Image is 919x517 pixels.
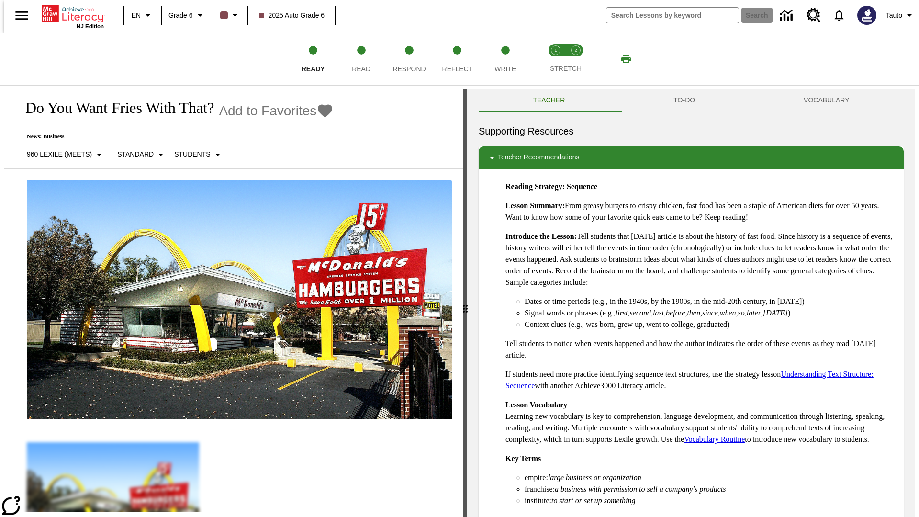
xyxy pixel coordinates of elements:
em: when [720,309,736,317]
span: Tauto [886,11,902,21]
strong: Key Terms [505,454,541,462]
em: so [738,309,745,317]
p: Teacher Recommendations [498,152,579,164]
p: If students need more practice identifying sequence text structures, use the strategy lesson with... [505,369,896,392]
div: Instructional Panel Tabs [479,89,904,112]
a: Notifications [827,3,852,28]
em: a business with permission to sell a company's products [555,485,726,493]
span: STRETCH [550,65,582,72]
em: large business or organization [548,473,641,482]
a: Resource Center, Will open in new tab [801,2,827,28]
span: Reflect [442,65,473,73]
em: last [653,309,664,317]
li: Dates or time periods (e.g., in the 1940s, by the 1900s, in the mid-20th century, in [DATE]) [525,296,896,307]
em: second [630,309,651,317]
p: From greasy burgers to crispy chicken, fast food has been a staple of American diets for over 50 ... [505,200,896,223]
span: Read [352,65,370,73]
button: Select Student [170,146,227,163]
button: Class color is dark brown. Change class color [216,7,245,24]
button: Add to Favorites - Do You Want Fries With That? [219,102,334,119]
img: Avatar [857,6,876,25]
button: Read step 2 of 5 [333,33,389,85]
button: Teacher [479,89,619,112]
li: institute: [525,495,896,506]
h6: Supporting Resources [479,124,904,139]
img: One of the first McDonald's stores, with the iconic red sign and golden arches. [27,180,452,419]
p: News: Business [15,133,334,140]
span: Grade 6 [168,11,193,21]
li: empire: [525,472,896,483]
button: Reflect step 4 of 5 [429,33,485,85]
a: Vocabulary Routine [684,435,745,443]
p: Standard [117,149,154,159]
strong: Sequence [567,182,597,191]
input: search field [606,8,739,23]
button: Profile/Settings [882,7,919,24]
p: Tell students to notice when events happened and how the author indicates the order of these even... [505,338,896,361]
button: Stretch Read step 1 of 2 [542,33,570,85]
span: Ready [302,65,325,73]
button: Ready step 1 of 5 [285,33,341,85]
strong: Introduce the Lesson: [505,232,577,240]
em: to start or set up something [551,496,636,505]
a: Understanding Text Structure: Sequence [505,370,874,390]
div: activity [467,89,915,517]
h1: Do You Want Fries With That? [15,99,214,117]
div: reading [4,89,463,512]
strong: Lesson Summary: [505,202,565,210]
span: EN [132,11,141,21]
span: Write [494,65,516,73]
em: first [616,309,628,317]
p: 960 Lexile (Meets) [27,149,92,159]
span: NJ Edition [77,23,104,29]
em: since [702,309,718,317]
li: Signal words or phrases (e.g., , , , , , , , , , ) [525,307,896,319]
text: 2 [574,48,577,53]
em: before [666,309,685,317]
em: later [747,309,761,317]
em: [DATE] [763,309,788,317]
p: Students [174,149,210,159]
text: 1 [554,48,557,53]
button: VOCABULARY [750,89,904,112]
button: TO-DO [619,89,750,112]
p: Tell students that [DATE] article is about the history of fast food. Since history is a sequence ... [505,231,896,288]
button: Grade: Grade 6, Select a grade [165,7,210,24]
button: Print [611,50,641,67]
button: Stretch Respond step 2 of 2 [562,33,590,85]
div: Press Enter or Spacebar and then press right and left arrow keys to move the slider [463,89,467,517]
span: 2025 Auto Grade 6 [259,11,325,21]
button: Select a new avatar [852,3,882,28]
strong: Lesson Vocabulary [505,401,567,409]
div: Teacher Recommendations [479,146,904,169]
button: Open side menu [8,1,36,30]
strong: Reading Strategy: [505,182,565,191]
div: Home [42,3,104,29]
button: Language: EN, Select a language [127,7,158,24]
span: Respond [392,65,426,73]
button: Respond step 3 of 5 [381,33,437,85]
li: franchise: [525,483,896,495]
button: Select Lexile, 960 Lexile (Meets) [23,146,109,163]
button: Write step 5 of 5 [478,33,533,85]
em: then [687,309,700,317]
span: Add to Favorites [219,103,316,119]
li: Context clues (e.g., was born, grew up, went to college, graduated) [525,319,896,330]
p: Learning new vocabulary is key to comprehension, language development, and communication through ... [505,399,896,445]
a: Data Center [774,2,801,29]
button: Scaffolds, Standard [113,146,170,163]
